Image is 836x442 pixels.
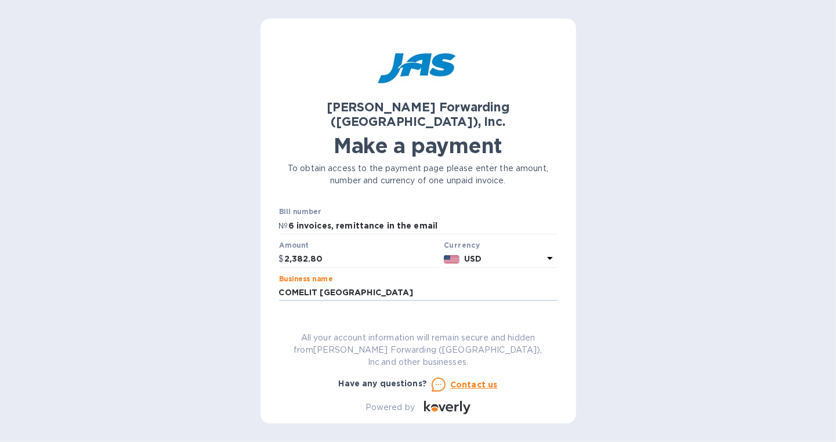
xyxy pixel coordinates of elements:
p: Powered by [365,401,415,414]
b: Have any questions? [339,379,428,388]
label: Business name [279,276,332,282]
img: USD [444,255,459,263]
label: Bill number [279,209,321,216]
b: USD [464,254,482,263]
p: All your account information will remain secure and hidden from [PERSON_NAME] Forwarding ([GEOGRA... [279,332,558,368]
h1: Make a payment [279,133,558,158]
input: Enter bill number [288,217,558,234]
p: № [279,220,288,232]
u: Contact us [450,380,498,389]
b: [PERSON_NAME] Forwarding ([GEOGRAPHIC_DATA]), Inc. [327,100,509,129]
input: Enter business name [279,284,558,302]
input: 0.00 [284,251,440,268]
b: Currency [444,241,480,249]
label: Amount [279,242,309,249]
p: To obtain access to the payment page please enter the amount, number and currency of one unpaid i... [279,162,558,187]
p: $ [279,253,284,265]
